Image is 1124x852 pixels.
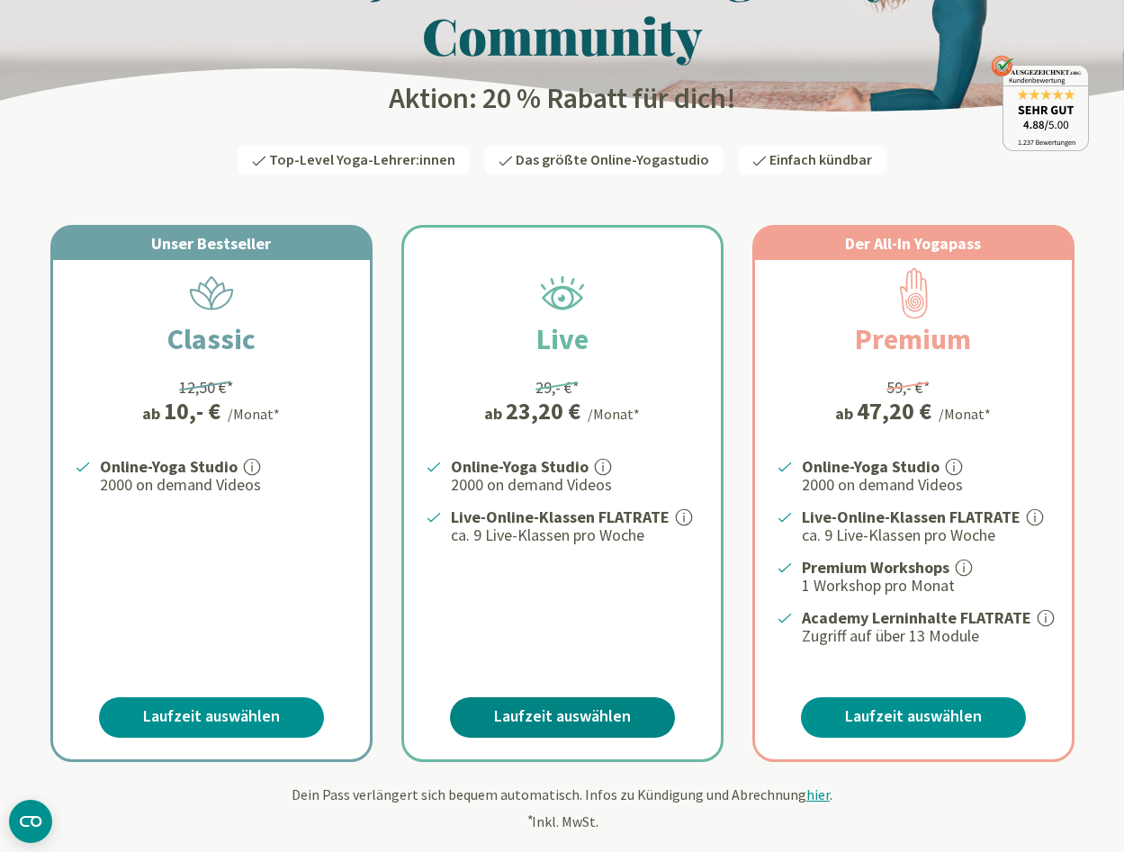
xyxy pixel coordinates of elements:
span: hier [806,785,830,803]
div: /Monat* [939,403,991,425]
strong: Premium Workshops [802,557,949,578]
p: 2000 on demand Videos [100,474,348,496]
img: ausgezeichnet_badge.png [991,55,1089,151]
div: /Monat* [228,403,280,425]
h2: Live [493,318,632,361]
span: ab [484,401,506,426]
div: 23,20 € [506,399,580,423]
div: 29,- €* [535,375,580,399]
strong: Online-Yoga Studio [100,456,238,477]
h2: Aktion: 20 % Rabatt für dich! [36,81,1089,117]
strong: Academy Lerninhalte FLATRATE [802,607,1031,628]
div: 12,50 €* [179,375,234,399]
a: Laufzeit auswählen [450,697,675,738]
p: ca. 9 Live-Klassen pro Woche [451,525,699,546]
span: ab [835,401,857,426]
button: CMP-Widget öffnen [9,800,52,843]
div: 47,20 € [857,399,931,423]
span: Das größte Online-Yogastudio [516,150,709,170]
div: /Monat* [588,403,640,425]
p: 1 Workshop pro Monat [802,575,1050,596]
span: Einfach kündbar [769,150,872,170]
p: Zugriff auf über 13 Module [802,625,1050,647]
div: Dein Pass verlängert sich bequem automatisch. Infos zu Kündigung und Abrechnung . Inkl. MwSt. [36,784,1089,832]
p: ca. 9 Live-Klassen pro Woche [802,525,1050,546]
h2: Classic [124,318,299,361]
span: Unser Bestseller [151,233,271,254]
strong: Live-Online-Klassen FLATRATE [802,507,1021,527]
strong: Online-Yoga Studio [802,456,940,477]
p: 2000 on demand Videos [802,474,1050,496]
p: 2000 on demand Videos [451,474,699,496]
a: Laufzeit auswählen [99,697,324,738]
div: 59,- €* [886,375,931,399]
span: ab [142,401,164,426]
strong: Online-Yoga Studio [451,456,589,477]
strong: Live-Online-Klassen FLATRATE [451,507,670,527]
span: Top-Level Yoga-Lehrer:innen [269,150,455,170]
a: Laufzeit auswählen [801,697,1026,738]
h2: Premium [812,318,1014,361]
span: Der All-In Yogapass [845,233,981,254]
div: 10,- € [164,399,220,423]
